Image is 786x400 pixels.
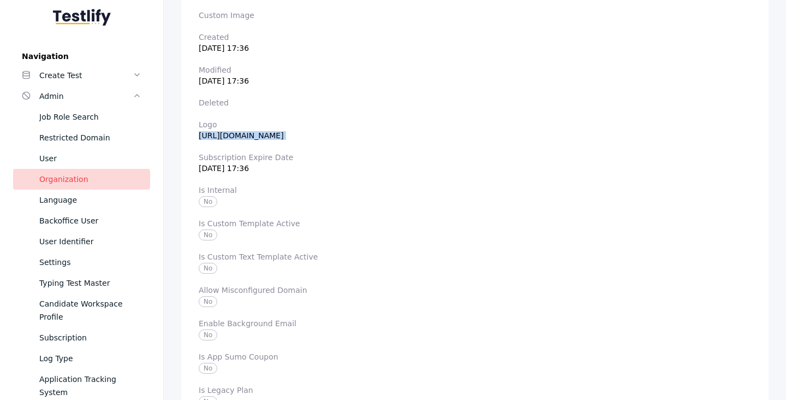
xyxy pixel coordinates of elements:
section: [DATE] 17:36 [199,33,751,52]
div: Restricted Domain [39,131,141,144]
div: Job Role Search [39,110,141,123]
span: No [199,230,217,240]
label: Is Custom Text Template Active [199,252,751,261]
a: Language [13,190,150,210]
section: [URL][DOMAIN_NAME] [199,120,751,140]
label: Created [199,33,751,42]
div: Log Type [39,352,141,365]
a: Settings [13,252,150,273]
label: Is Internal [199,186,751,195]
div: Backoffice User [39,214,141,227]
label: Is App Sumo Coupon [199,352,751,361]
span: No [199,263,217,274]
a: Typing Test Master [13,273,150,293]
label: Modified [199,66,751,74]
section: [DATE] 17:36 [199,66,751,85]
div: Admin [39,90,133,103]
a: Subscription [13,327,150,348]
a: User Identifier [13,231,150,252]
span: No [199,330,217,340]
span: No [199,296,217,307]
div: Candidate Workspace Profile [39,297,141,323]
label: Navigation [13,52,150,61]
div: User Identifier [39,235,141,248]
a: User [13,148,150,169]
label: Logo [199,120,751,129]
label: Allow Misconfigured Domain [199,286,751,295]
label: Is Custom Template Active [199,219,751,228]
img: Testlify - Backoffice [53,9,111,26]
label: Custom Image [199,11,751,20]
a: Job Role Search [13,107,150,127]
label: Enable Background Email [199,319,751,328]
a: Restricted Domain [13,127,150,148]
div: Application Tracking System [39,373,141,399]
span: No [199,196,217,207]
div: User [39,152,141,165]
div: Typing Test Master [39,277,141,290]
div: Create Test [39,69,133,82]
span: No [199,363,217,374]
div: Settings [39,256,141,269]
section: [DATE] 17:36 [199,153,751,173]
a: Log Type [13,348,150,369]
a: Backoffice User [13,210,150,231]
div: Language [39,193,141,207]
a: Organization [13,169,150,190]
div: Organization [39,173,141,186]
div: Subscription [39,331,141,344]
label: Is Legacy Plan [199,386,751,395]
label: Deleted [199,98,751,107]
label: Subscription Expire Date [199,153,751,162]
a: Candidate Workspace Profile [13,293,150,327]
